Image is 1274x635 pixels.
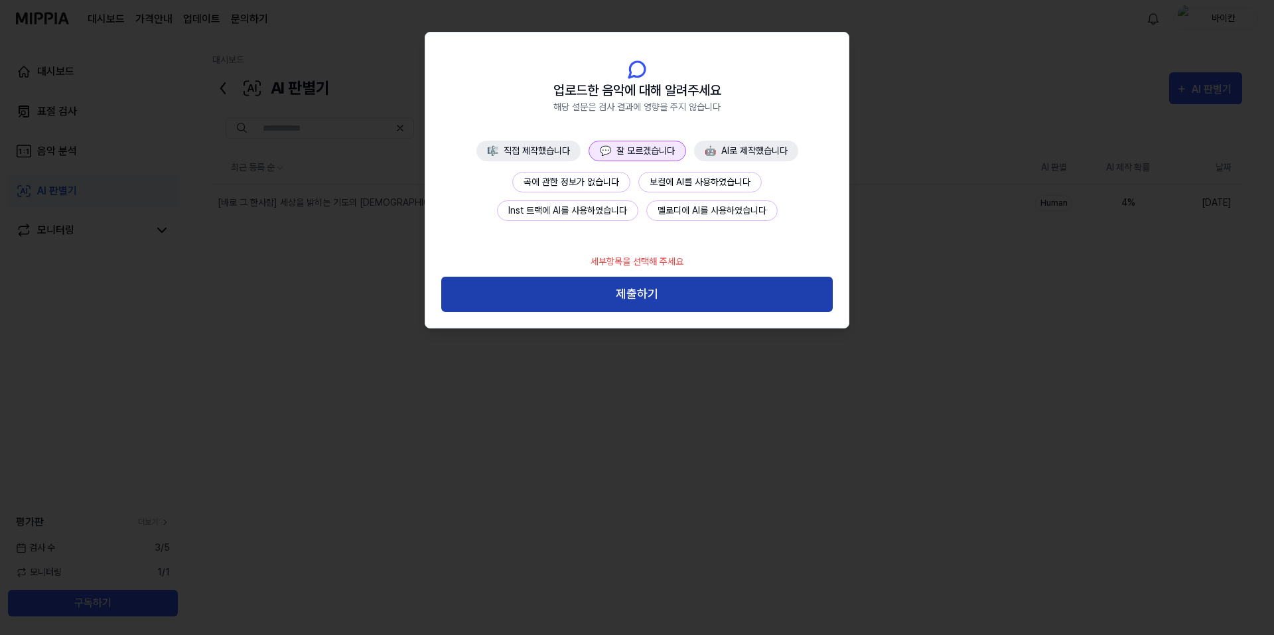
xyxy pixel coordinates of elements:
span: 🤖 [705,145,716,156]
button: 🤖AI로 제작했습니다 [694,141,798,161]
button: Inst 트랙에 AI를 사용하였습니다 [497,200,638,221]
span: 🎼 [487,145,498,156]
button: 멜로디에 AI를 사용하였습니다 [646,200,778,221]
div: 세부항목을 선택해 주세요 [583,247,691,277]
span: 💬 [600,145,611,156]
button: 곡에 관한 정보가 없습니다 [512,172,630,192]
button: 💬잘 모르겠습니다 [589,141,686,161]
span: 해당 설문은 검사 결과에 영향을 주지 않습니다 [553,100,721,114]
button: 보컬에 AI를 사용하였습니다 [638,172,762,192]
button: 제출하기 [441,277,833,312]
button: 🎼직접 제작했습니다 [476,141,581,161]
span: 업로드한 음악에 대해 알려주세요 [553,80,721,100]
